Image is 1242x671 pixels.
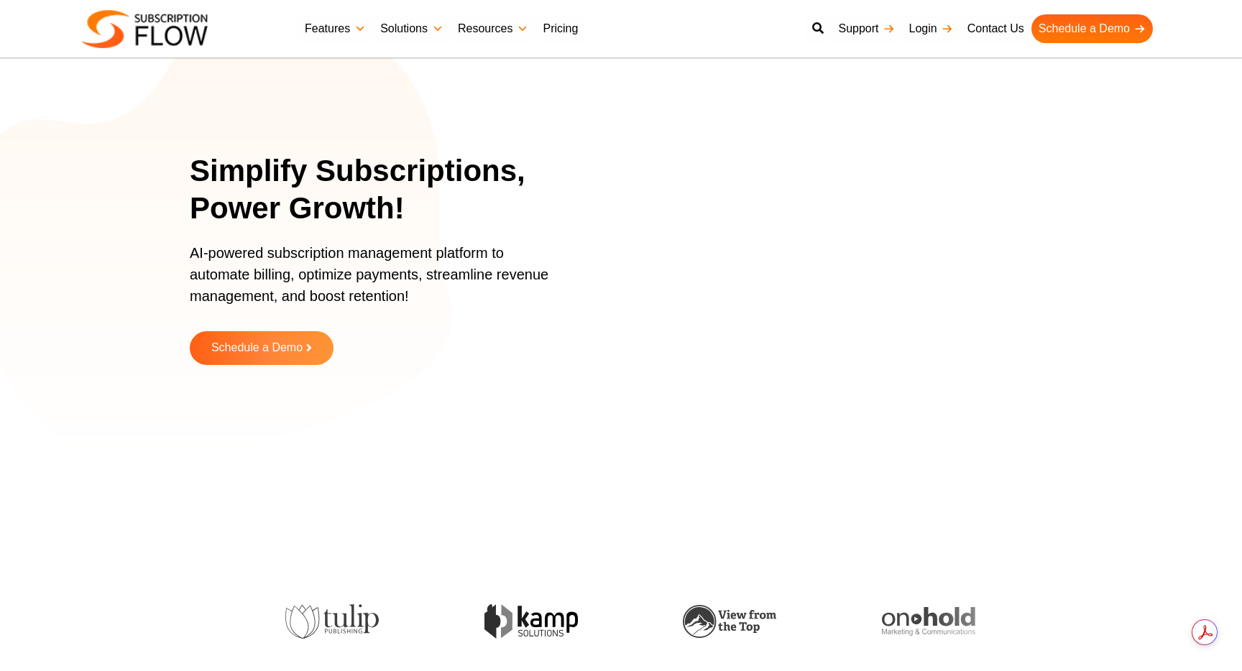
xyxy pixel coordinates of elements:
a: Schedule a Demo [1031,14,1153,43]
a: Contact Us [960,14,1031,43]
span: Schedule a Demo [211,342,303,354]
a: Resources [451,14,535,43]
p: AI-powered subscription management platform to automate billing, optimize payments, streamline re... [190,242,563,321]
img: tulip-publishing [285,604,379,639]
img: kamp-solution [484,604,578,638]
a: Pricing [535,14,585,43]
img: onhold-marketing [882,607,975,636]
a: Features [298,14,373,43]
a: Schedule a Demo [190,331,333,365]
a: Solutions [373,14,451,43]
img: view-from-the-top [683,605,776,639]
a: Login [902,14,960,43]
img: Subscriptionflow [82,10,208,48]
h1: Simplify Subscriptions, Power Growth! [190,152,581,228]
a: Support [831,14,901,43]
